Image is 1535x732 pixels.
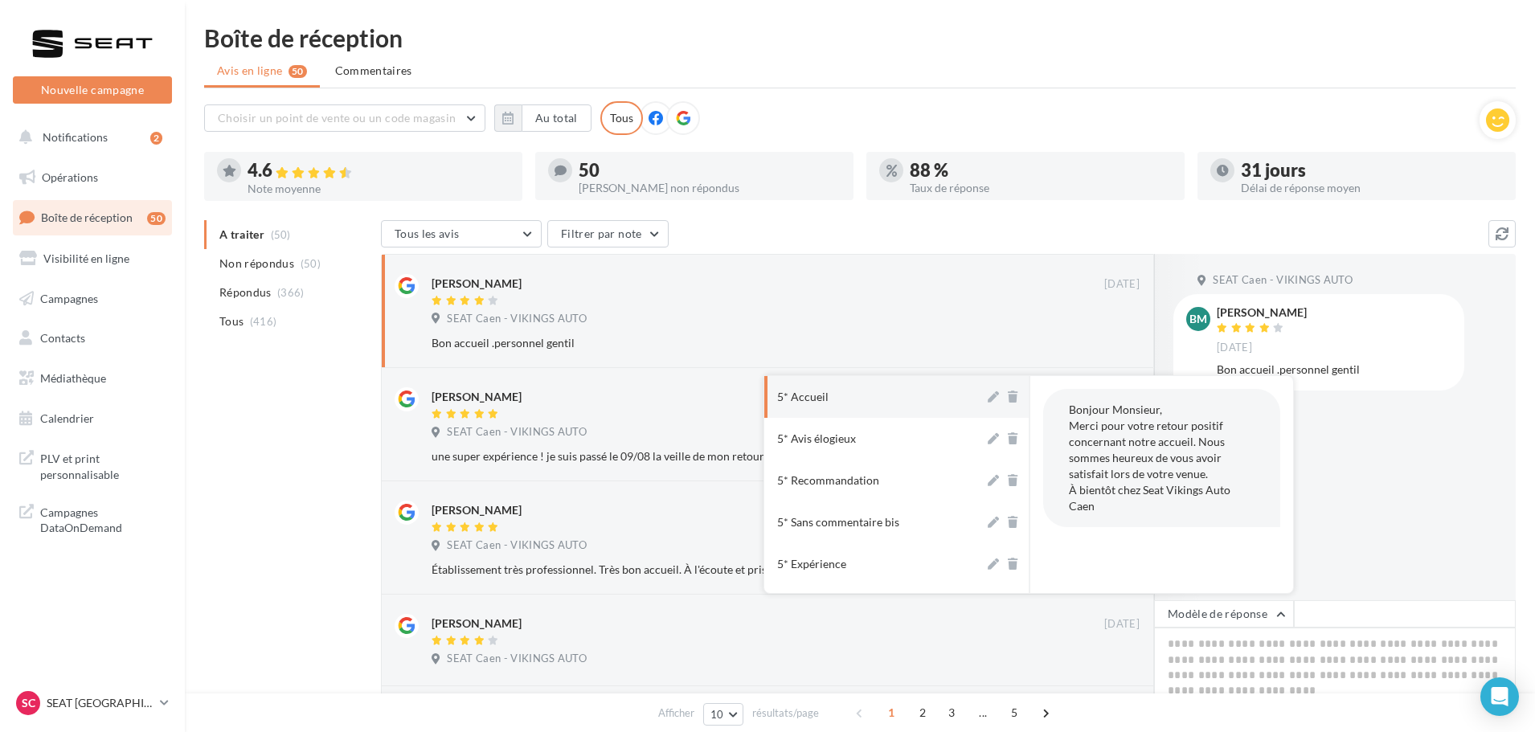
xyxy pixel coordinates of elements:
[40,448,166,482] span: PLV et print personnalisable
[10,495,175,542] a: Campagnes DataOnDemand
[10,242,175,276] a: Visibilité en ligne
[41,211,133,224] span: Boîte de réception
[1217,307,1307,318] div: [PERSON_NAME]
[878,700,904,726] span: 1
[381,220,542,247] button: Tous les avis
[150,132,162,145] div: 2
[40,371,106,385] span: Médiathèque
[432,448,1035,464] div: une super expérience ! je suis passé le 09/08 la veille de mon retour pour une crevaison La prise...
[1001,700,1027,726] span: 5
[1104,617,1140,632] span: [DATE]
[219,313,244,329] span: Tous
[910,162,1172,179] div: 88 %
[1069,403,1230,513] span: Bonjour Monsieur, Merci pour votre retour positif concernant notre accueil. Nous sommes heureux d...
[777,556,846,572] div: 5* Expérience
[970,700,996,726] span: ...
[10,121,169,154] button: Notifications 2
[447,312,587,326] span: SEAT Caen - VIKINGS AUTO
[1241,182,1503,194] div: Délai de réponse moyen
[47,695,153,711] p: SEAT [GEOGRAPHIC_DATA]
[219,256,294,272] span: Non répondus
[40,331,85,345] span: Contacts
[13,76,172,104] button: Nouvelle campagne
[248,162,510,180] div: 4.6
[22,695,35,711] span: SC
[10,402,175,436] a: Calendrier
[250,315,277,328] span: (416)
[432,276,522,292] div: [PERSON_NAME]
[447,425,587,440] span: SEAT Caen - VIKINGS AUTO
[277,286,305,299] span: (366)
[752,705,819,721] span: résultats/page
[218,111,456,125] span: Choisir un point de vente ou un code magasin
[147,212,166,225] div: 50
[764,460,984,501] button: 5* Recommandation
[703,703,744,726] button: 10
[777,472,879,489] div: 5* Recommandation
[248,183,510,194] div: Note moyenne
[40,501,166,536] span: Campagnes DataOnDemand
[432,562,1035,578] div: Établissement très professionnel. Très bon accueil. À l'écoute et prise en charge rapide. Je le c...
[10,441,175,489] a: PLV et print personnalisable
[777,389,829,405] div: 5* Accueil
[600,101,643,135] div: Tous
[522,104,591,132] button: Au total
[10,321,175,355] a: Contacts
[579,162,841,179] div: 50
[777,431,856,447] div: 5* Avis élogieux
[764,501,984,543] button: 5* Sans commentaire bis
[432,615,522,632] div: [PERSON_NAME]
[910,182,1172,194] div: Taux de réponse
[432,335,1035,351] div: Bon accueil .personnel gentil
[1241,162,1503,179] div: 31 jours
[579,182,841,194] div: [PERSON_NAME] non répondus
[40,411,94,425] span: Calendrier
[13,688,172,718] a: SC SEAT [GEOGRAPHIC_DATA]
[10,200,175,235] a: Boîte de réception50
[1217,362,1451,378] div: Bon accueil .personnel gentil
[1154,600,1294,628] button: Modèle de réponse
[1480,677,1519,716] div: Open Intercom Messenger
[335,63,412,79] span: Commentaires
[1213,273,1353,288] span: SEAT Caen - VIKINGS AUTO
[204,104,485,132] button: Choisir un point de vente ou un code magasin
[447,652,587,666] span: SEAT Caen - VIKINGS AUTO
[764,543,984,585] button: 5* Expérience
[219,284,272,301] span: Répondus
[764,418,984,460] button: 5* Avis élogieux
[1189,311,1207,327] span: BM
[301,257,321,270] span: (50)
[1217,341,1252,355] span: [DATE]
[395,227,460,240] span: Tous les avis
[10,362,175,395] a: Médiathèque
[494,104,591,132] button: Au total
[777,514,899,530] div: 5* Sans commentaire bis
[43,251,129,265] span: Visibilité en ligne
[910,700,935,726] span: 2
[204,26,1516,50] div: Boîte de réception
[43,130,108,144] span: Notifications
[764,376,984,418] button: 5* Accueil
[710,708,724,721] span: 10
[42,170,98,184] span: Opérations
[432,389,522,405] div: [PERSON_NAME]
[40,291,98,305] span: Campagnes
[447,538,587,553] span: SEAT Caen - VIKINGS AUTO
[432,502,522,518] div: [PERSON_NAME]
[10,161,175,194] a: Opérations
[10,282,175,316] a: Campagnes
[547,220,669,247] button: Filtrer par note
[658,705,694,721] span: Afficher
[1104,277,1140,292] span: [DATE]
[939,700,964,726] span: 3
